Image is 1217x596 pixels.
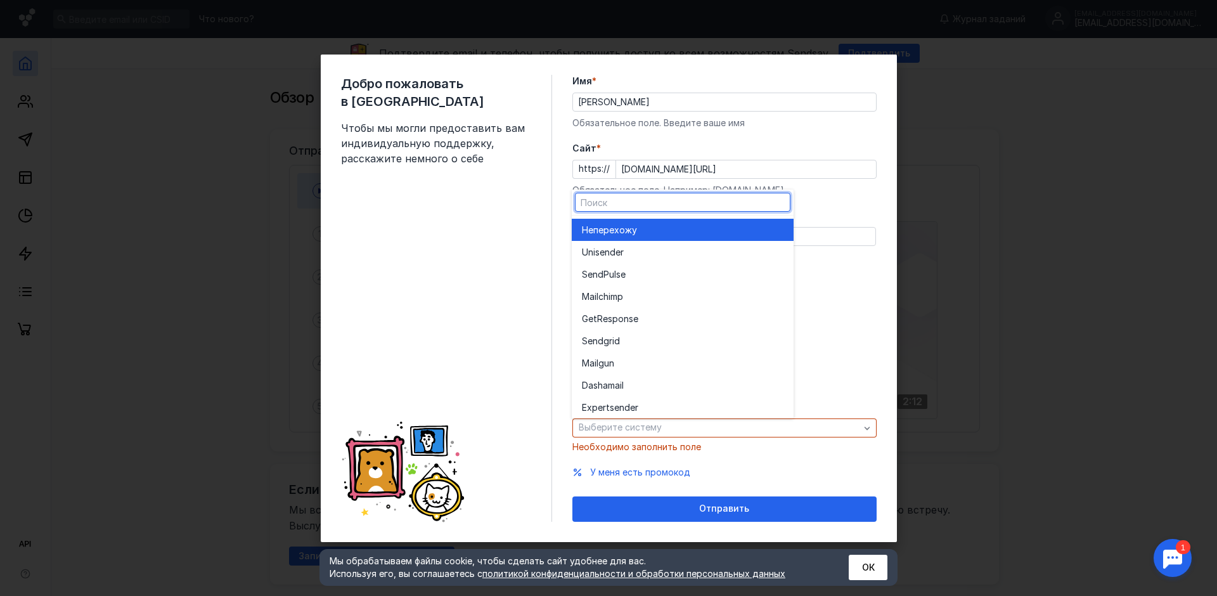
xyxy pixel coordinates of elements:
span: Добро пожаловать в [GEOGRAPHIC_DATA] [341,75,531,110]
span: r [621,246,624,259]
button: Mailchimp [572,285,794,308]
span: G [582,313,588,325]
span: У меня есть промокод [590,467,690,477]
span: Не [582,224,593,236]
span: Чтобы мы могли предоставить вам индивидуальную поддержку, расскажите немного о себе [341,120,531,166]
span: id [612,335,620,347]
a: политикой конфиденциальности и обработки персональных данных [482,568,785,579]
span: Unisende [582,246,621,259]
button: ОК [849,555,887,580]
button: Неперехожу [572,219,794,241]
span: Ex [582,401,592,414]
div: Обязательное поле. Введите ваше имя [572,117,877,129]
div: Обязательное поле. Например: [DOMAIN_NAME] [572,184,877,197]
button: Отправить [572,496,877,522]
span: gun [598,357,614,370]
button: Expertsender [572,396,794,418]
div: 1 [29,8,43,22]
span: Выберите систему [579,422,662,432]
span: Mailchim [582,290,617,303]
button: Unisender [572,241,794,263]
span: etResponse [588,313,638,325]
span: Cайт [572,142,596,155]
span: e [621,268,626,281]
span: SendPuls [582,268,621,281]
div: Необходимо заполнить поле [572,441,877,453]
span: Dashamai [582,379,622,392]
button: Mailgun [572,352,794,374]
button: Выберите систему [572,418,877,437]
span: p [617,290,623,303]
button: GetResponse [572,308,794,330]
span: Имя [572,75,592,87]
button: Sendgrid [572,330,794,352]
button: Dashamail [572,374,794,396]
span: Mail [582,357,598,370]
span: l [622,379,624,392]
span: Отправить [699,503,749,514]
div: grid [572,216,794,418]
input: Поиск [576,193,790,211]
button: У меня есть промокод [590,466,690,479]
span: перехожу [593,224,637,236]
span: pertsender [592,401,638,414]
button: SendPulse [572,263,794,285]
span: Sendgr [582,335,612,347]
div: Мы обрабатываем файлы cookie, чтобы сделать сайт удобнее для вас. Используя его, вы соглашаетесь c [330,555,818,580]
